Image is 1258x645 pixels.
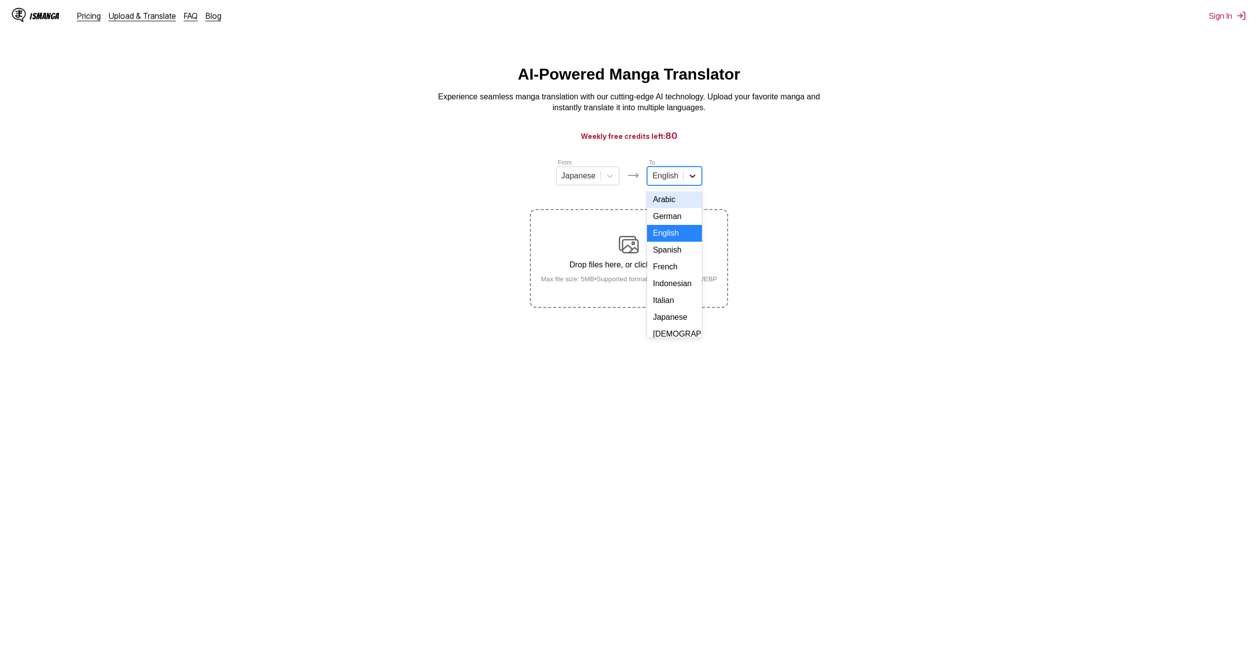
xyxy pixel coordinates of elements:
[647,275,702,292] div: Indonesian
[647,242,702,258] div: Spanish
[432,91,827,114] p: Experience seamless manga translation with our cutting-edge AI technology. Upload your favorite m...
[647,225,702,242] div: English
[649,159,655,166] label: To
[558,159,572,166] label: From
[627,170,639,181] img: Languages icon
[77,11,101,21] a: Pricing
[647,326,702,343] div: [DEMOGRAPHIC_DATA]
[647,258,702,275] div: French
[533,260,725,269] p: Drop files here, or click to browse.
[647,191,702,208] div: Arabic
[647,292,702,309] div: Italian
[24,129,1234,142] h3: Weekly free credits left:
[12,8,26,22] img: IsManga Logo
[533,275,725,283] small: Max file size: 5MB • Supported formats: JP(E)G, PNG, WEBP
[206,11,221,21] a: Blog
[647,208,702,225] div: German
[647,309,702,326] div: Japanese
[12,8,77,24] a: IsManga LogoIsManga
[30,11,59,21] div: IsManga
[109,11,176,21] a: Upload & Translate
[1236,11,1246,21] img: Sign out
[1209,11,1246,21] button: Sign In
[665,130,678,141] span: 80
[184,11,198,21] a: FAQ
[518,65,740,84] h1: AI-Powered Manga Translator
